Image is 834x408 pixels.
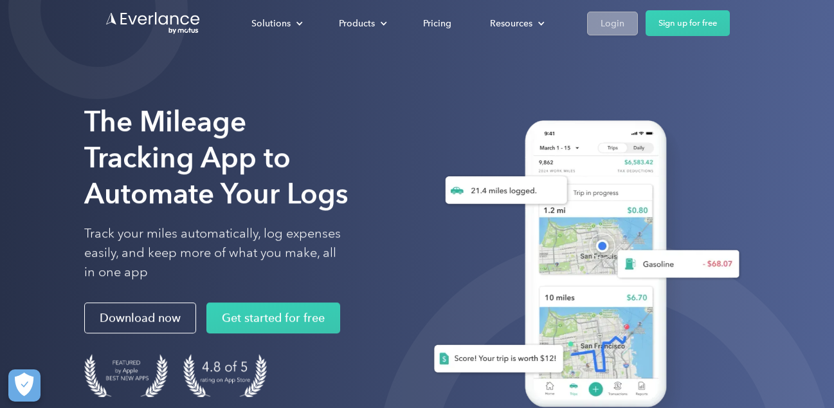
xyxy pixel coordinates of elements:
[326,12,397,35] div: Products
[84,225,341,283] p: Track your miles automatically, log expenses easily, and keep more of what you make, all in one app
[601,15,624,32] div: Login
[105,11,201,35] a: Go to homepage
[423,15,451,32] div: Pricing
[84,104,349,210] strong: The Mileage Tracking App to Automate Your Logs
[84,355,168,398] img: Badge for Featured by Apple Best New Apps
[84,303,196,334] a: Download now
[490,15,532,32] div: Resources
[239,12,313,35] div: Solutions
[646,10,730,36] a: Sign up for free
[477,12,555,35] div: Resources
[206,303,340,334] a: Get started for free
[410,12,464,35] a: Pricing
[183,355,267,398] img: 4.9 out of 5 stars on the app store
[587,12,638,35] a: Login
[339,15,375,32] div: Products
[8,369,41,402] button: Cookies Settings
[251,15,291,32] div: Solutions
